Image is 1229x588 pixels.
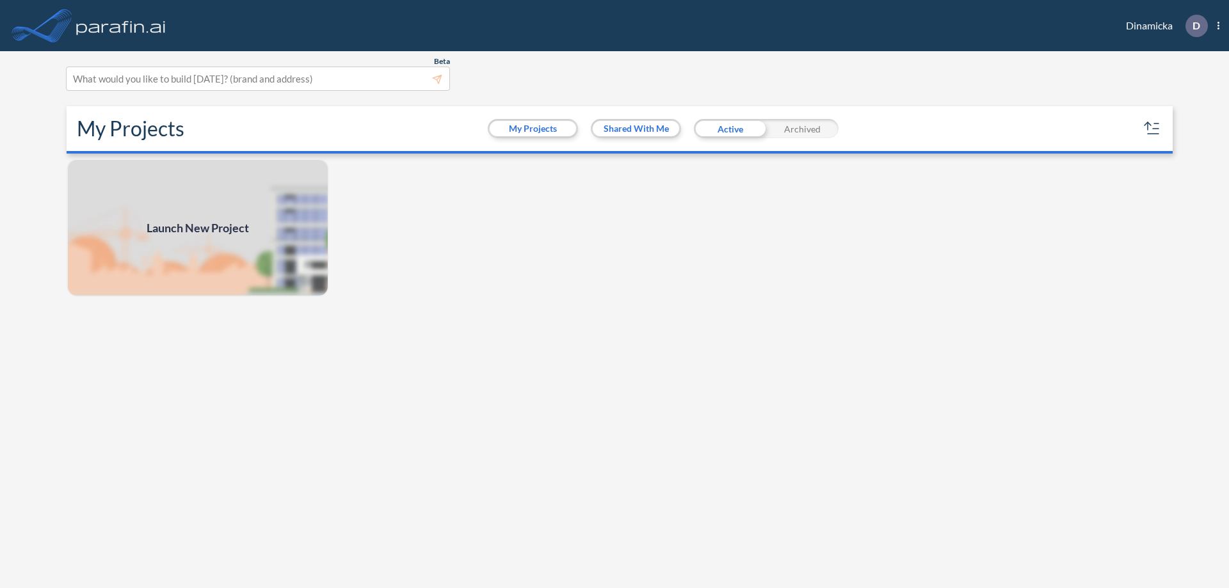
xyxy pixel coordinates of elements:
[1142,118,1162,139] button: sort
[74,13,168,38] img: logo
[77,116,184,141] h2: My Projects
[490,121,576,136] button: My Projects
[434,56,450,67] span: Beta
[593,121,679,136] button: Shared With Me
[1193,20,1200,31] p: D
[67,159,329,297] img: add
[1107,15,1219,37] div: Dinamicka
[766,119,839,138] div: Archived
[147,219,249,237] span: Launch New Project
[694,119,766,138] div: Active
[67,159,329,297] a: Launch New Project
